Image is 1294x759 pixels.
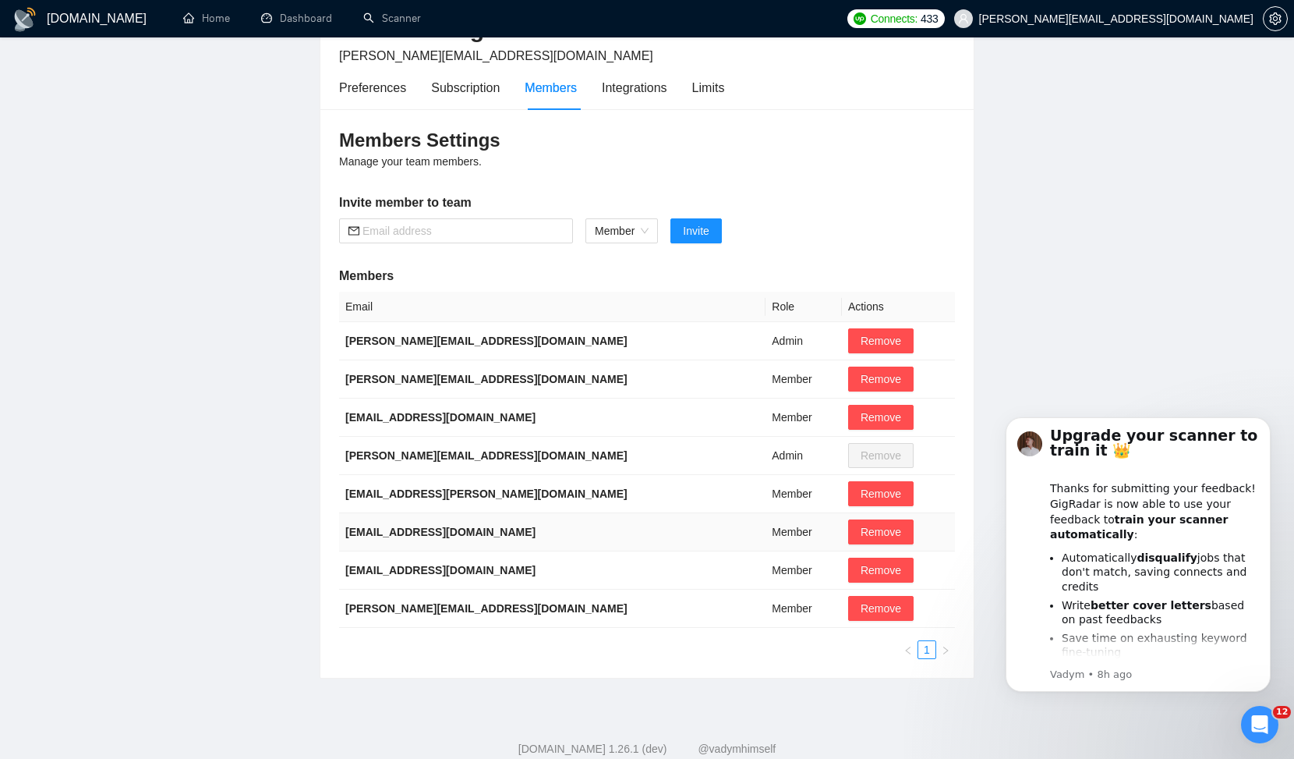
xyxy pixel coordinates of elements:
div: Preferences [339,78,406,98]
td: Member [765,590,842,628]
th: Actions [842,292,955,322]
span: setting [1264,12,1287,25]
td: Admin [765,322,842,360]
button: Remove [848,558,914,583]
span: mail [348,225,359,236]
th: Role [765,292,842,322]
button: Remove [848,405,914,430]
b: [PERSON_NAME][EMAIL_ADDRESS][DOMAIN_NAME] [345,335,628,347]
a: @vadymhimself [698,743,776,755]
td: Member [765,360,842,399]
h3: Members Settings [339,128,955,153]
li: 1 [917,640,936,659]
th: Email [339,292,765,322]
li: Next Page [936,640,955,659]
b: [EMAIL_ADDRESS][DOMAIN_NAME] [345,564,536,576]
iframe: Intercom notifications message [982,398,1294,751]
a: searchScanner [363,12,421,25]
button: Remove [848,367,914,392]
span: Invite [683,222,709,239]
span: Remove [861,332,901,349]
td: Member [765,475,842,513]
td: Member [765,399,842,437]
div: Integrations [602,78,667,98]
span: Connects: [871,10,917,27]
button: right [936,640,955,659]
img: logo [12,7,37,32]
span: Remove [861,485,901,502]
td: Member [765,513,842,552]
span: Member [595,219,649,243]
b: [EMAIL_ADDRESS][DOMAIN_NAME] [345,411,536,424]
td: Member [765,552,842,590]
span: right [941,646,950,655]
b: [PERSON_NAME][EMAIL_ADDRESS][DOMAIN_NAME] [345,602,628,615]
div: Subscription [431,78,500,98]
a: dashboardDashboard [261,12,332,25]
a: 1 [918,641,935,658]
button: setting [1263,6,1288,31]
button: Remove [848,481,914,506]
iframe: Intercom live chat [1241,706,1278,743]
span: 12 [1273,706,1291,718]
b: [PERSON_NAME][EMAIL_ADDRESS][DOMAIN_NAME] [345,373,628,385]
span: Remove [861,562,901,579]
span: Manage your team members. [339,155,482,168]
a: [DOMAIN_NAME] 1.26.1 (dev) [518,743,667,755]
span: Remove [861,600,901,617]
span: 433 [921,10,938,27]
span: [PERSON_NAME][EMAIL_ADDRESS][DOMAIN_NAME] [339,49,653,62]
button: Invite [670,218,721,243]
input: Email address [362,222,564,239]
button: left [899,640,917,659]
a: homeHome [183,12,230,25]
img: upwork-logo.png [854,12,866,25]
span: Remove [861,409,901,426]
div: Limits [692,78,725,98]
li: Previous Page [899,640,917,659]
button: Remove [848,520,914,544]
b: [EMAIL_ADDRESS][DOMAIN_NAME] [345,526,536,538]
span: user [958,13,969,24]
b: [EMAIL_ADDRESS][PERSON_NAME][DOMAIN_NAME] [345,488,628,500]
button: Remove [848,596,914,621]
td: Admin [765,437,842,475]
span: Remove [861,523,901,541]
div: Members [525,78,577,98]
h5: Invite member to team [339,193,955,212]
a: setting [1263,12,1288,25]
span: left [903,646,913,655]
b: [PERSON_NAME][EMAIL_ADDRESS][DOMAIN_NAME] [345,449,628,462]
span: Remove [861,371,901,388]
button: Remove [848,328,914,353]
h5: Members [339,267,955,286]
